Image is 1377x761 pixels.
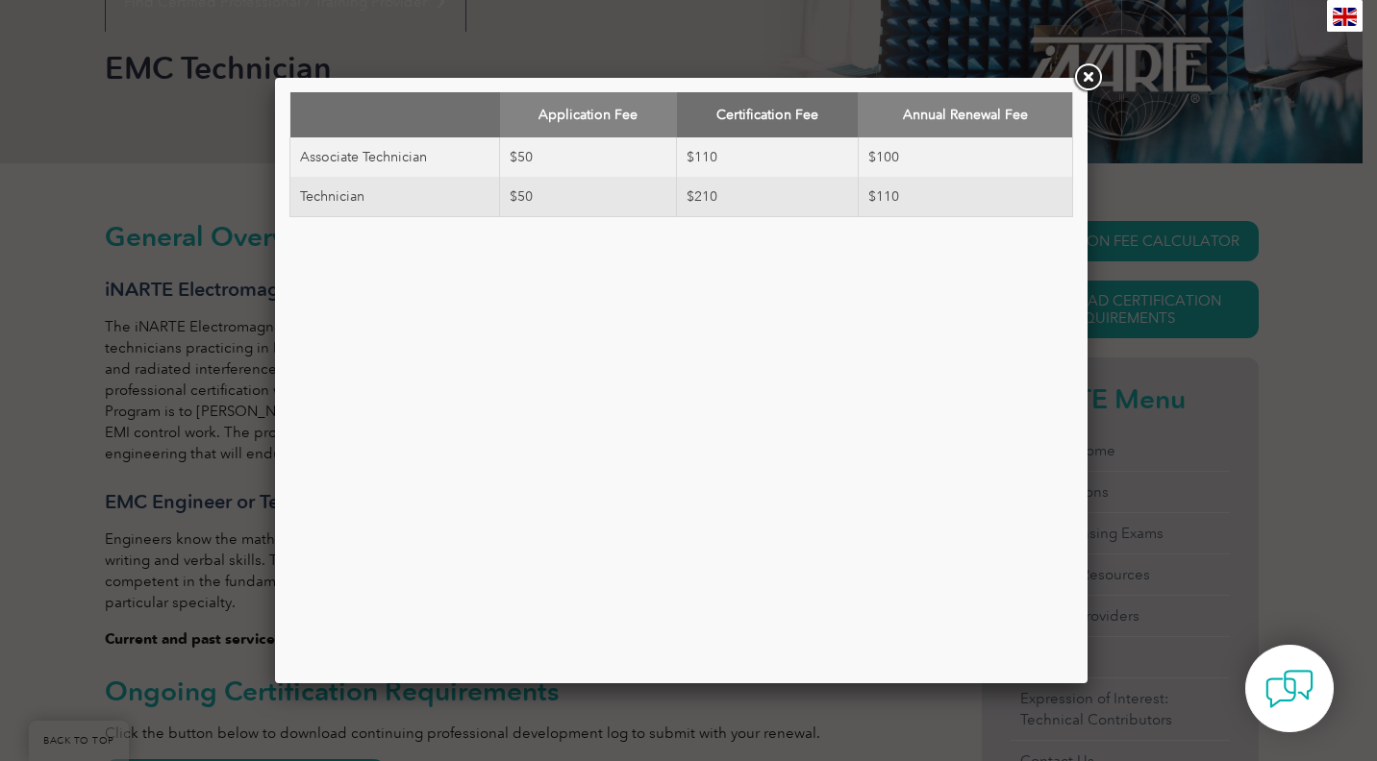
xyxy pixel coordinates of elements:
th: Annual Renewal Fee [858,92,1072,137]
td: Technician [290,177,500,217]
img: contact-chat.png [1265,665,1314,713]
td: $100 [858,137,1072,177]
td: $210 [677,177,858,217]
td: $50 [500,137,677,177]
th: Certification Fee [677,92,858,137]
td: $110 [677,137,858,177]
img: en [1333,8,1357,26]
td: Associate Technician [290,137,500,177]
a: Close [1070,61,1105,95]
td: $50 [500,177,677,217]
th: Application Fee [500,92,677,137]
td: $110 [858,177,1072,217]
